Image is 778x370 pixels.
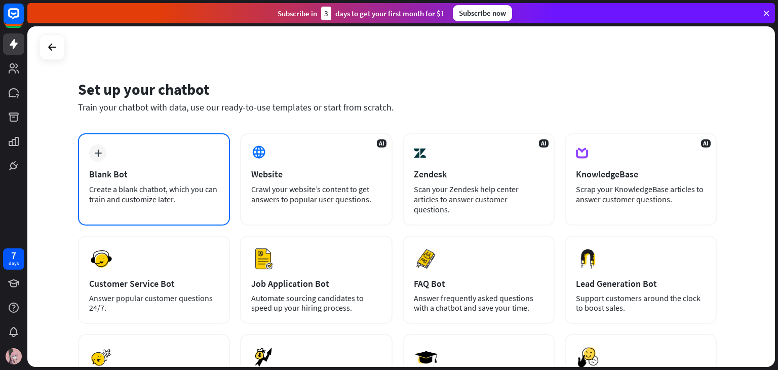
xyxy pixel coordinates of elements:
[3,248,24,270] a: 7 days
[414,293,543,313] div: Answer frequently asked questions with a chatbot and save your time.
[251,278,381,289] div: Job Application Bot
[78,80,717,99] div: Set up your chatbot
[251,184,381,204] div: Crawl your website’s content to get answers to popular user questions.
[89,168,219,180] div: Blank Bot
[539,139,549,147] span: AI
[576,184,706,204] div: Scrap your KnowledgeBase articles to answer customer questions.
[576,278,706,289] div: Lead Generation Bot
[78,101,717,113] div: Train your chatbot with data, use our ready-to-use templates or start from scratch.
[8,4,38,34] button: Open LiveChat chat widget
[321,7,331,20] div: 3
[89,278,219,289] div: Customer Service Bot
[576,293,706,313] div: Support customers around the clock to boost sales.
[576,168,706,180] div: KnowledgeBase
[89,184,219,204] div: Create a blank chatbot, which you can train and customize later.
[9,260,19,267] div: days
[377,139,386,147] span: AI
[414,184,543,214] div: Scan your Zendesk help center articles to answer customer questions.
[11,251,16,260] div: 7
[453,5,512,21] div: Subscribe now
[414,168,543,180] div: Zendesk
[278,7,445,20] div: Subscribe in days to get your first month for $1
[251,168,381,180] div: Website
[94,150,102,157] i: plus
[89,293,219,313] div: Answer popular customer questions 24/7.
[414,278,543,289] div: FAQ Bot
[251,293,381,313] div: Automate sourcing candidates to speed up your hiring process.
[701,139,711,147] span: AI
